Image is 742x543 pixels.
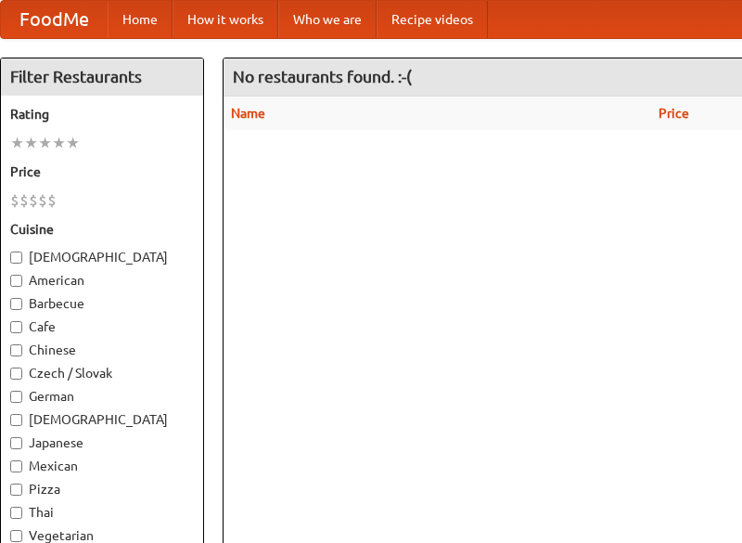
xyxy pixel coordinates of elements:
input: American [10,275,22,287]
input: Japanese [10,437,22,449]
li: $ [29,190,38,211]
a: Who we are [278,1,377,38]
input: German [10,391,22,403]
label: Chinese [10,341,194,359]
label: Japanese [10,433,194,452]
label: Barbecue [10,294,194,313]
a: Name [231,106,265,121]
li: ★ [66,133,80,153]
input: Vegetarian [10,530,22,542]
label: American [10,271,194,290]
label: [DEMOGRAPHIC_DATA] [10,410,194,429]
input: Pizza [10,484,22,496]
ng-pluralize: No restaurants found. :-( [233,68,412,85]
li: ★ [10,133,24,153]
label: German [10,387,194,406]
a: FoodMe [1,1,108,38]
a: Home [108,1,173,38]
input: Mexican [10,460,22,472]
label: Czech / Slovak [10,364,194,382]
li: $ [19,190,29,211]
input: Cafe [10,321,22,333]
li: ★ [24,133,38,153]
label: Thai [10,503,194,522]
input: Barbecue [10,298,22,310]
li: ★ [52,133,66,153]
h5: Price [10,162,194,181]
label: Cafe [10,317,194,336]
li: $ [10,190,19,211]
li: $ [47,190,57,211]
li: ★ [38,133,52,153]
li: $ [38,190,47,211]
a: Price [659,106,689,121]
a: How it works [173,1,278,38]
a: Recipe videos [377,1,488,38]
label: Mexican [10,457,194,475]
input: Czech / Slovak [10,368,22,380]
input: [DEMOGRAPHIC_DATA] [10,414,22,426]
h5: Rating [10,105,194,123]
label: Pizza [10,480,194,498]
input: [DEMOGRAPHIC_DATA] [10,252,22,264]
input: Thai [10,507,22,519]
h4: Filter Restaurants [1,58,203,96]
input: Chinese [10,344,22,356]
label: [DEMOGRAPHIC_DATA] [10,248,194,266]
h5: Cuisine [10,220,194,239]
